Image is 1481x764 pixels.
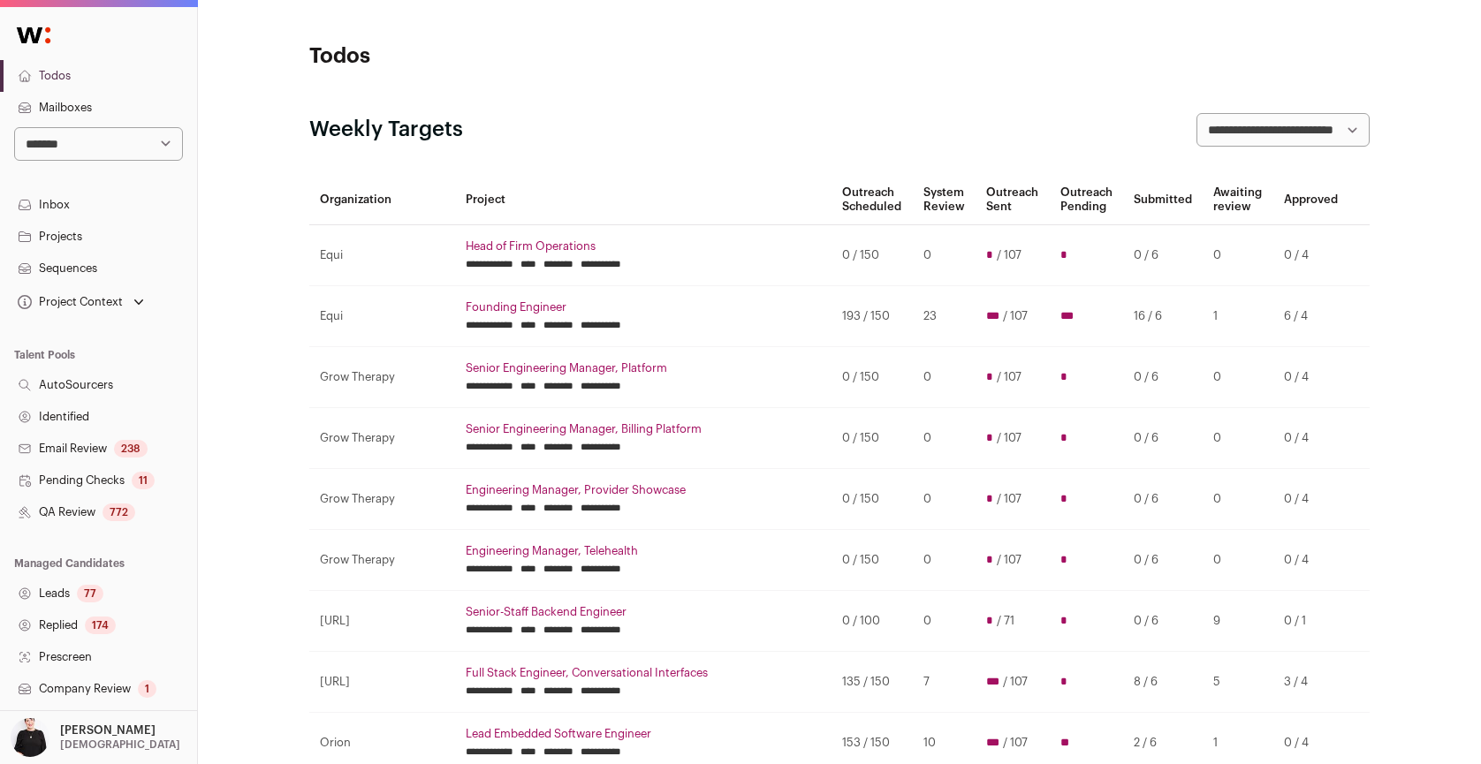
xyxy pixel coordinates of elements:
td: 0 [1203,408,1273,469]
td: Equi [309,286,455,347]
a: Lead Embedded Software Engineer [466,727,821,741]
span: / 107 [997,370,1022,384]
a: Engineering Manager, Provider Showcase [466,483,821,497]
td: 193 / 150 [832,286,913,347]
td: Equi [309,225,455,286]
a: Engineering Manager, Telehealth [466,544,821,558]
th: Outreach Scheduled [832,175,913,225]
div: 238 [114,440,148,458]
td: 6 / 4 [1273,286,1348,347]
td: 0 / 6 [1123,530,1203,591]
td: 0 / 4 [1273,530,1348,591]
td: 0 / 150 [832,408,913,469]
th: Submitted [1123,175,1203,225]
td: 16 / 6 [1123,286,1203,347]
td: 0 [1203,225,1273,286]
td: 0 / 6 [1123,347,1203,408]
td: Grow Therapy [309,408,455,469]
button: Open dropdown [7,718,184,757]
span: / 107 [1003,736,1028,750]
td: 0 / 6 [1123,225,1203,286]
td: 0 / 6 [1123,408,1203,469]
td: Grow Therapy [309,469,455,530]
p: [DEMOGRAPHIC_DATA] [60,738,180,752]
th: Outreach Pending [1050,175,1124,225]
td: 23 [913,286,976,347]
td: 0 [913,591,976,652]
td: 9 [1203,591,1273,652]
a: Founding Engineer [466,300,821,314]
a: Senior Engineering Manager, Billing Platform [466,422,821,436]
div: 1 [138,680,156,698]
td: 0 [913,469,976,530]
td: 7 [913,652,976,713]
div: 174 [85,616,116,634]
td: 135 / 150 [832,652,913,713]
td: 3 / 4 [1273,652,1348,713]
span: / 107 [997,553,1022,567]
span: / 107 [997,248,1022,262]
img: Wellfound [7,18,60,53]
td: 0 [913,347,976,408]
span: / 107 [997,492,1022,506]
th: System Review [913,175,976,225]
td: 0 [1203,469,1273,530]
td: Grow Therapy [309,347,455,408]
td: 0 / 6 [1123,591,1203,652]
td: 0 / 4 [1273,408,1348,469]
th: Outreach Sent [976,175,1049,225]
td: 8 / 6 [1123,652,1203,713]
div: 11 [132,472,155,489]
span: / 71 [997,614,1014,628]
td: 0 [913,408,976,469]
td: 0 [913,225,976,286]
button: Open dropdown [14,290,148,314]
span: / 107 [1003,675,1028,689]
th: Awaiting review [1203,175,1273,225]
td: 5 [1203,652,1273,713]
td: Grow Therapy [309,530,455,591]
a: Head of Firm Operations [466,239,821,253]
th: Organization [309,175,455,225]
th: Approved [1273,175,1348,225]
td: 0 [913,530,976,591]
td: 0 / 150 [832,225,913,286]
span: / 107 [997,431,1022,445]
div: Project Context [14,295,123,309]
td: 0 / 6 [1123,469,1203,530]
a: Senior-Staff Backend Engineer [466,605,821,619]
td: 0 / 150 [832,530,913,591]
td: 0 [1203,530,1273,591]
th: Project [455,175,832,225]
div: 772 [103,503,135,521]
img: 9240684-medium_jpg [11,718,49,757]
td: [URL] [309,591,455,652]
td: 0 / 4 [1273,469,1348,530]
p: [PERSON_NAME] [60,723,156,738]
td: 0 / 1 [1273,591,1348,652]
a: Senior Engineering Manager, Platform [466,361,821,375]
td: 0 [1203,347,1273,408]
td: [URL] [309,652,455,713]
td: 1 [1203,286,1273,347]
td: 0 / 4 [1273,225,1348,286]
td: 0 / 150 [832,469,913,530]
td: 0 / 4 [1273,347,1348,408]
h1: Todos [309,42,663,71]
h2: Weekly Targets [309,116,463,144]
div: 77 [77,585,103,602]
td: 0 / 100 [832,591,913,652]
td: 0 / 150 [832,347,913,408]
a: Full Stack Engineer, Conversational Interfaces [466,666,821,680]
span: / 107 [1003,309,1028,323]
